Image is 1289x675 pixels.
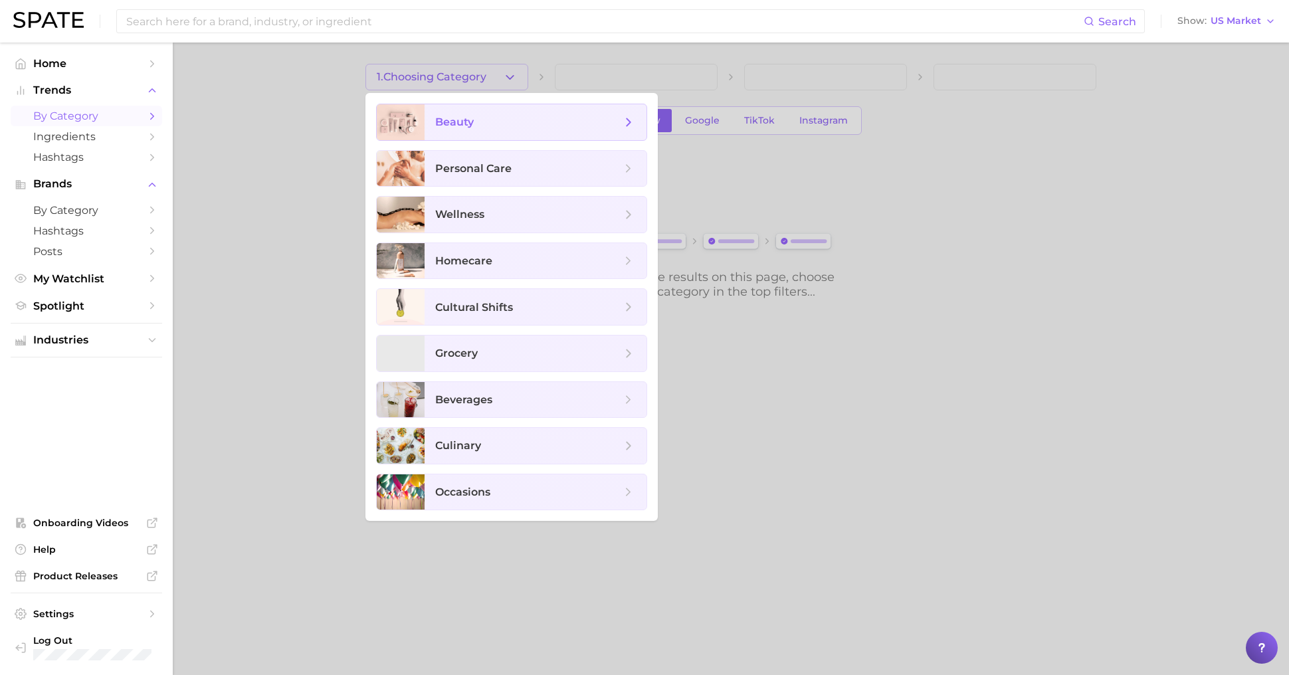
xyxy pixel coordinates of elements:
[33,178,140,190] span: Brands
[125,10,1084,33] input: Search here for a brand, industry, or ingredient
[1098,15,1136,28] span: Search
[33,334,140,346] span: Industries
[435,301,513,314] span: cultural shifts
[1211,17,1261,25] span: US Market
[33,517,140,529] span: Onboarding Videos
[33,570,140,582] span: Product Releases
[33,608,140,620] span: Settings
[11,221,162,241] a: Hashtags
[33,300,140,312] span: Spotlight
[33,110,140,122] span: by Category
[11,296,162,316] a: Spotlight
[11,604,162,624] a: Settings
[13,12,84,28] img: SPATE
[33,272,140,285] span: My Watchlist
[435,162,512,175] span: personal care
[1177,17,1207,25] span: Show
[11,241,162,262] a: Posts
[11,330,162,350] button: Industries
[11,53,162,74] a: Home
[11,147,162,167] a: Hashtags
[435,393,492,406] span: beverages
[11,174,162,194] button: Brands
[435,439,481,452] span: culinary
[33,225,140,237] span: Hashtags
[11,513,162,533] a: Onboarding Videos
[11,80,162,100] button: Trends
[11,566,162,586] a: Product Releases
[11,106,162,126] a: by Category
[33,634,168,646] span: Log Out
[435,116,474,128] span: beauty
[11,126,162,147] a: Ingredients
[33,84,140,96] span: Trends
[365,93,658,521] ul: 1.Choosing Category
[11,268,162,289] a: My Watchlist
[435,208,484,221] span: wellness
[11,200,162,221] a: by Category
[435,486,490,498] span: occasions
[11,630,162,664] a: Log out. Currently logged in with e-mail sameera.polavar@gmail.com.
[33,151,140,163] span: Hashtags
[33,204,140,217] span: by Category
[11,539,162,559] a: Help
[33,57,140,70] span: Home
[33,130,140,143] span: Ingredients
[1174,13,1279,30] button: ShowUS Market
[435,347,478,359] span: grocery
[435,254,492,267] span: homecare
[33,543,140,555] span: Help
[33,245,140,258] span: Posts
